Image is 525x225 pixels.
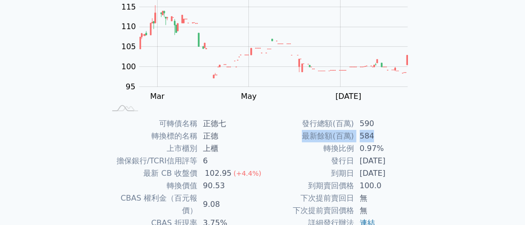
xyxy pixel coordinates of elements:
td: [DATE] [354,155,419,167]
tspan: May [241,92,257,101]
td: 下次提前賣回價格 [263,204,354,217]
td: 最新餘額(百萬) [263,130,354,142]
tspan: [DATE] [335,92,361,101]
div: 聊天小工具 [477,179,525,225]
td: 100.0 [354,180,419,192]
td: 上市櫃別 [106,142,197,155]
tspan: 105 [121,42,136,51]
td: 無 [354,204,419,217]
td: 9.08 [197,192,263,217]
div: 102.95 [203,167,234,180]
td: 到期日 [263,167,354,180]
tspan: Mar [150,92,165,101]
tspan: 100 [121,62,136,71]
td: [DATE] [354,167,419,180]
td: 擔保銀行/TCRI信用評等 [106,155,197,167]
td: 正德七 [197,118,263,130]
td: 0.97% [354,142,419,155]
td: 轉換標的名稱 [106,130,197,142]
td: CBAS 權利金（百元報價） [106,192,197,217]
td: 轉換價值 [106,180,197,192]
tspan: 115 [121,2,136,11]
td: 發行總額(百萬) [263,118,354,130]
td: 90.53 [197,180,263,192]
td: 可轉債名稱 [106,118,197,130]
span: (+4.4%) [234,170,261,177]
td: 下次提前賣回日 [263,192,354,204]
iframe: Chat Widget [477,179,525,225]
td: 6 [197,155,263,167]
td: 發行日 [263,155,354,167]
td: 到期賣回價格 [263,180,354,192]
td: 無 [354,192,419,204]
td: 最新 CB 收盤價 [106,167,197,180]
tspan: 110 [121,22,136,31]
td: 584 [354,130,419,142]
td: 正德 [197,130,263,142]
td: 上櫃 [197,142,263,155]
tspan: 95 [126,82,135,91]
td: 590 [354,118,419,130]
g: Series [139,5,407,78]
td: 轉換比例 [263,142,354,155]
